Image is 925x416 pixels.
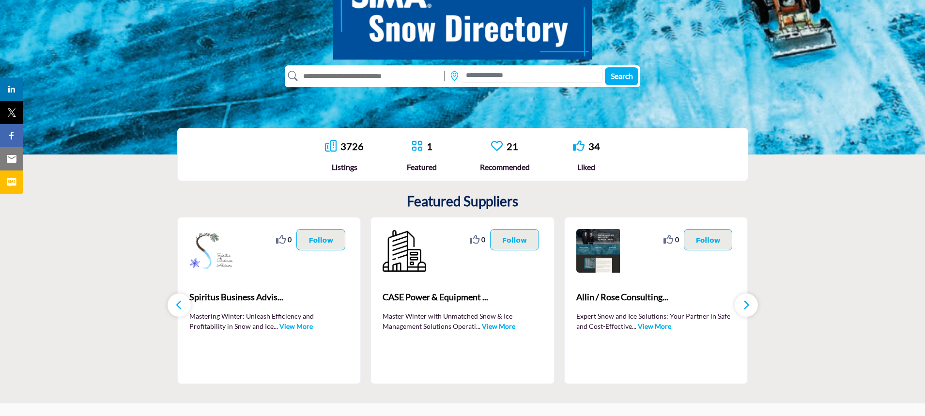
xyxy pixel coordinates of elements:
span: ... [476,322,480,330]
p: Follow [502,234,527,245]
p: Follow [308,234,333,245]
span: Spiritus Business Advis... [189,291,349,304]
b: CASE Power & Equipment of Pennsylvania [383,284,542,310]
a: 3726 [340,140,364,152]
a: 1 [427,140,432,152]
div: Featured [407,161,437,173]
i: Go to Liked [573,140,585,152]
button: Follow [296,229,345,250]
a: View More [482,322,515,330]
p: Master Winter with Unmatched Snow & Ice Management Solutions Operati [383,311,542,330]
span: 0 [481,234,485,245]
div: Liked [573,161,600,173]
span: ... [274,322,278,330]
p: Mastering Winter: Unleash Efficiency and Profitability in Snow and Ice [189,311,349,330]
b: Spiritus Business Advisors, LLC [189,284,349,310]
b: Allin / Rose Consulting, Inc. [576,284,736,310]
a: Go to Recommended [491,140,503,153]
span: CASE Power & Equipment ... [383,291,542,304]
img: Allin / Rose Consulting, Inc. [576,229,620,273]
button: Search [605,67,638,85]
img: Rectangle%203585.svg [442,69,447,83]
a: View More [279,322,313,330]
img: Spiritus Business Advisors, LLC [189,229,233,273]
p: Follow [696,234,721,245]
a: CASE Power & Equipment ... [383,284,542,310]
span: Allin / Rose Consulting... [576,291,736,304]
a: 34 [588,140,600,152]
button: Follow [684,229,733,250]
span: 0 [675,234,679,245]
p: Expert Snow and Ice Solutions: Your Partner in Safe and Cost-Effective [576,311,736,330]
h2: Featured Suppliers [407,193,518,210]
a: View More [638,322,671,330]
a: Spiritus Business Advis... [189,284,349,310]
div: Listings [325,161,364,173]
a: Go to Featured [411,140,423,153]
span: 0 [288,234,292,245]
span: ... [632,322,636,330]
div: Recommended [480,161,530,173]
a: 21 [507,140,518,152]
span: Search [611,71,633,80]
img: CASE Power & Equipment of Pennsylvania [383,229,426,273]
a: Allin / Rose Consulting... [576,284,736,310]
button: Follow [490,229,539,250]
